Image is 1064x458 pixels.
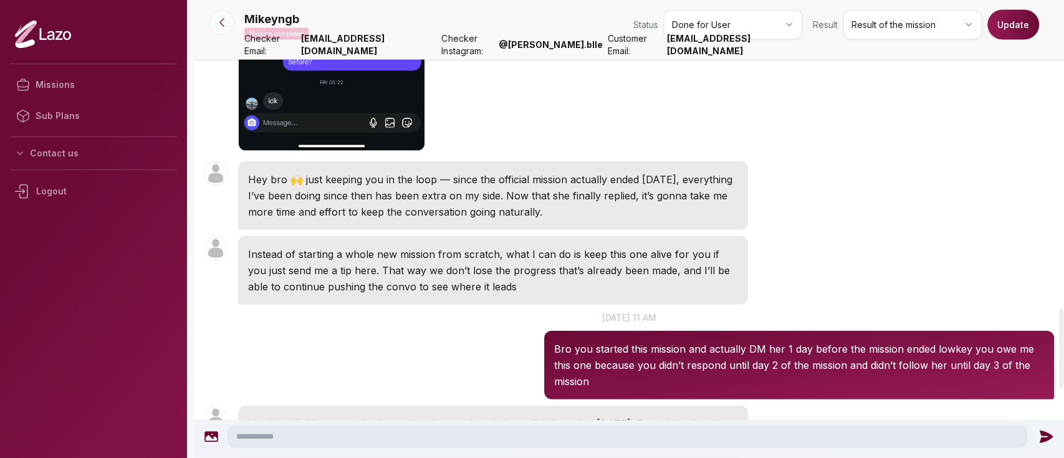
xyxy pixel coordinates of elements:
p: Hey bro 🙌 just keeping you in the loop — since the official mission actually ended [DATE], everyt... [248,171,738,220]
img: User avatar [204,237,227,260]
span: Checker Email: [244,32,296,57]
p: Instead of starting a whole new mission from scratch, what I can do is keep this one alive for yo... [248,246,738,295]
span: Result [813,19,838,31]
strong: [EMAIL_ADDRESS][DOMAIN_NAME] [667,32,803,57]
img: User avatar [204,163,227,185]
p: Bro you started this mission and actually DM her 1 day before the mission ended lowkey you owe me... [554,341,1044,389]
button: Contact us [10,142,177,165]
span: Customer Email: [607,32,662,57]
p: Mikeyngb [244,11,299,28]
a: Sub Plans [10,100,177,131]
p: [DATE] 11 am [194,311,1064,324]
p: Hey bro 🙌🏽 I hear you, but just to be clear — the mission officially ended [DATE]. Everything I’v... [248,416,738,448]
button: Update [987,10,1039,40]
span: Checker Instagram: [441,32,493,57]
img: User avatar [204,407,227,429]
a: Missions [10,69,177,100]
p: Mission completed [244,28,309,40]
div: Logout [10,175,177,208]
strong: [EMAIL_ADDRESS][DOMAIN_NAME] [301,32,437,57]
span: Status [633,19,658,31]
strong: @ [PERSON_NAME].blle [498,39,602,51]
